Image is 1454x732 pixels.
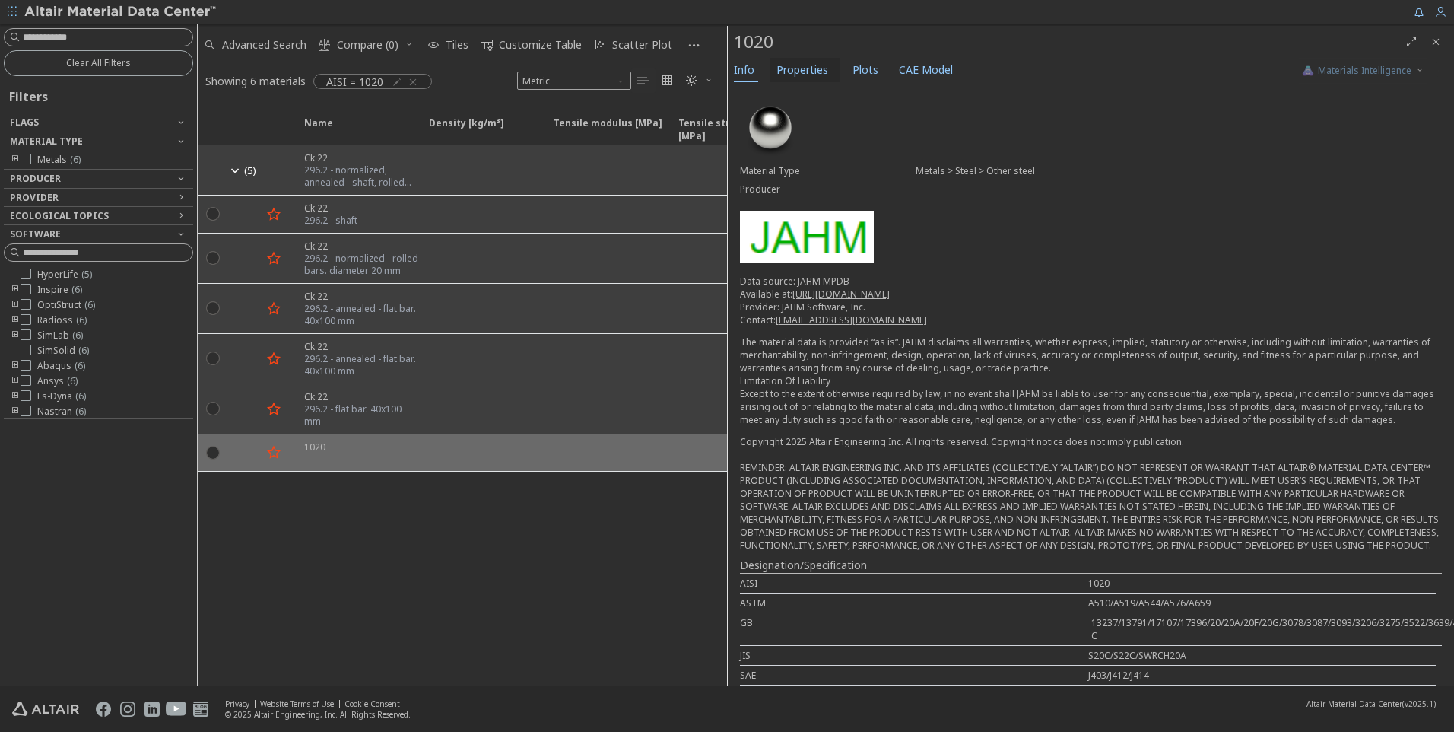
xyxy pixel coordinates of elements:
img: AI Copilot [1302,65,1314,77]
button: (5) [228,151,262,189]
span: ( 6 ) [76,313,87,326]
button: AI CopilotMaterials Intelligence [1287,58,1439,84]
div: JIS [740,649,1088,662]
span: Ansys [37,375,78,387]
i:  [662,75,674,87]
span: ( 5 ) [244,164,256,177]
i:  [319,39,331,51]
div: 1020 [734,30,1399,54]
i: toogle group [10,329,21,342]
button: Favorite [262,347,286,371]
i: toogle group [10,375,21,387]
span: Tiles [446,40,468,50]
div: Ck 22 [304,151,420,164]
div: 296.2 - shaft [304,215,357,227]
button: Flags [4,113,193,132]
i: toogle group [10,360,21,372]
button: Close [1424,30,1448,54]
i: toogle group [10,406,21,418]
span: SimSolid [37,345,89,357]
button: Favorite [262,397,286,422]
i: toogle group [10,154,21,166]
span: HyperLife [37,269,92,281]
span: Producer [10,172,61,185]
span: Name [304,116,333,144]
button: Producer [4,170,193,188]
i: toogle group [10,390,21,403]
div: Ck 22 [304,340,420,353]
div: (v2025.1) [1306,699,1436,709]
div: 296.2 - normalized, annealed - shaft, rolled bars. diameter 20 mm, flat bar. 40x100 mm [304,164,420,189]
div: Material Type [740,165,916,177]
a: [EMAIL_ADDRESS][DOMAIN_NAME] [776,313,927,326]
div: Ck 22 [304,290,420,303]
button: Ecological Topics [4,207,193,225]
span: CAE Model [899,58,953,82]
span: Abaqus [37,360,85,372]
img: Altair Material Data Center [24,5,218,20]
span: Plots [852,58,878,82]
span: Altair Material Data Center [1306,699,1402,709]
span: AISI = 1020 [326,75,383,88]
div: S20C/S22C/SWRCH20A [1088,649,1437,662]
span: Favorite [262,116,295,144]
span: ( 6 ) [84,298,95,311]
span: Flags [10,116,39,129]
span: ( 6 ) [75,405,86,418]
span: Material Type [10,135,83,148]
span: ( 6 ) [72,329,83,342]
span: ( 6 ) [71,283,82,296]
button: Provider [4,189,193,207]
span: OptiStruct [37,299,95,311]
span: Tensile strength [MPa] [678,116,788,144]
span: Density [kg/m³] [429,116,504,144]
span: Name [295,116,420,144]
span: Density [kg/m³] [420,116,544,144]
div: Ck 22 [304,390,420,403]
div: Ck 22 [304,202,357,215]
button: Full Screen [1399,30,1424,54]
i:  [637,75,649,87]
span: ( 6 ) [78,344,89,357]
div: 13237/13791/17107/17396/20/20A/20F/20G/3078/3087/3093/3206/3275/3522/3639/4357/5310/6478/6479/672... [1091,616,1443,642]
div: 296.2 - annealed - flat bar. 40x100 mm [304,353,420,377]
div: 296.2 - annealed - flat bar. 40x100 mm [304,303,420,327]
button: Software [4,225,193,243]
a: Cookie Consent [344,699,400,709]
i: toogle group [10,299,21,311]
button: Clear All Filters [4,50,193,76]
button: Table View [631,68,656,93]
a: Privacy [225,699,249,709]
img: Logo - Provider [740,211,874,263]
span: Metric [517,72,631,90]
span: Info [734,58,754,82]
span: Compare (0) [337,40,398,50]
span: ( 6 ) [75,390,86,403]
span: ( 5 ) [81,268,92,281]
span: Tensile modulus [MPa] [554,116,662,144]
button: Favorite [262,441,286,465]
button: Favorite [262,202,286,227]
span: Inspire [37,284,82,296]
div: AISI [740,577,1088,590]
button: Favorite [262,247,286,271]
a: Website Terms of Use [260,699,334,709]
span: Advanced Search [222,40,306,50]
img: Altair Engineering [12,702,79,716]
button: Tile View [656,68,680,93]
button: Favorite [262,297,286,321]
span: Scatter Plot [612,40,672,50]
a: [URL][DOMAIN_NAME] [792,288,890,301]
i: toogle group [10,284,21,296]
div: Metals > Steel > Other steel [916,165,1442,177]
span: Customize Table [499,40,582,50]
span: Metals [37,154,81,166]
div: Copyright 2025 Altair Engineering Inc. All rights reserved. Copyright notice does not imply publi... [740,435,1442,552]
i: toogle group [10,314,21,326]
span: ( 6 ) [75,359,85,372]
span: Radioss [37,314,87,326]
div: GB [740,616,1091,642]
button: Theme [680,68,719,93]
div: A510/A519/A544/A576/A659 [1088,597,1437,609]
div: 1020 [1088,577,1437,590]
